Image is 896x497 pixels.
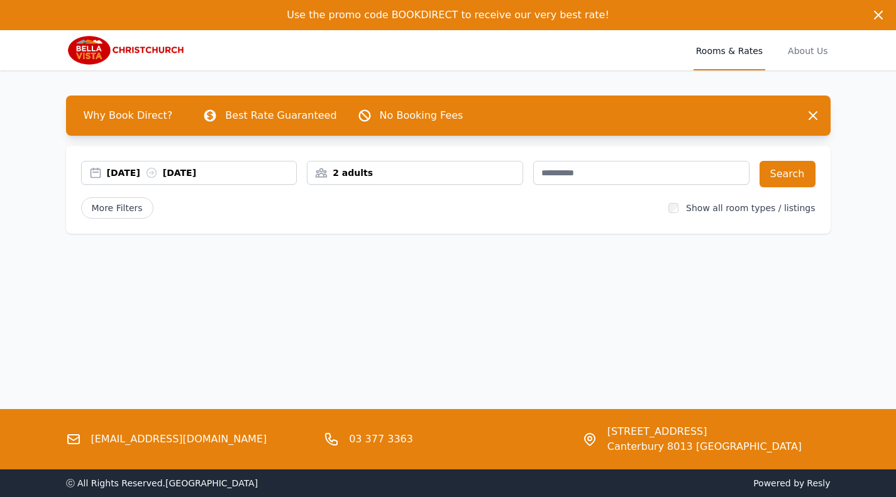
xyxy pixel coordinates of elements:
[380,108,463,123] p: No Booking Fees
[225,108,336,123] p: Best Rate Guaranteed
[686,203,815,213] label: Show all room types / listings
[760,161,816,187] button: Search
[785,30,830,70] a: About Us
[74,103,183,128] span: Why Book Direct?
[81,197,153,219] span: More Filters
[66,35,187,65] img: Bella Vista Christchurch
[607,439,802,454] span: Canterbury 8013 [GEOGRAPHIC_DATA]
[66,478,258,488] span: ⓒ All Rights Reserved. [GEOGRAPHIC_DATA]
[349,432,413,447] a: 03 377 3363
[694,30,765,70] a: Rooms & Rates
[91,432,267,447] a: [EMAIL_ADDRESS][DOMAIN_NAME]
[287,9,609,21] span: Use the promo code BOOKDIRECT to receive our very best rate!
[453,477,831,489] span: Powered by
[307,167,523,179] div: 2 adults
[607,424,802,439] span: [STREET_ADDRESS]
[807,478,830,488] a: Resly
[107,167,297,179] div: [DATE] [DATE]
